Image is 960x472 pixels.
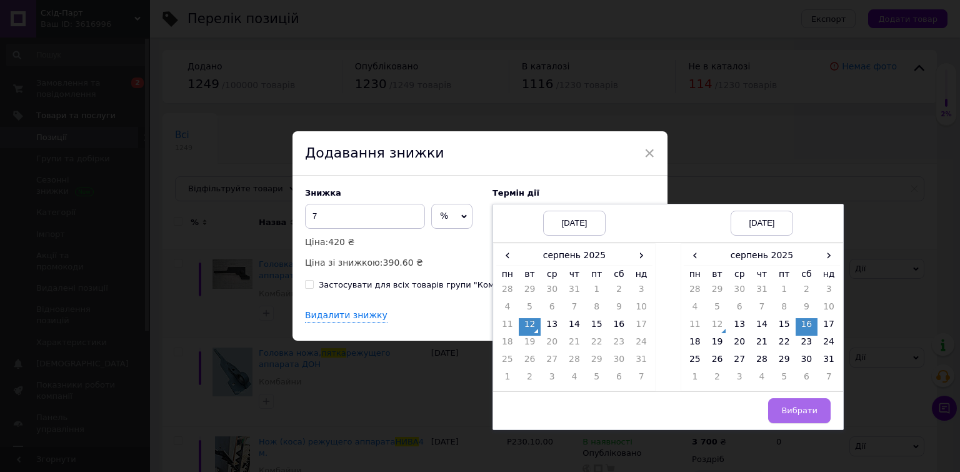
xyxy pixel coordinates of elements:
[773,371,796,388] td: 5
[751,318,773,336] td: 14
[706,283,729,301] td: 29
[305,188,341,198] span: Знижка
[796,301,818,318] td: 9
[817,371,840,388] td: 7
[728,283,751,301] td: 30
[563,283,586,301] td: 31
[630,336,652,353] td: 24
[543,211,606,236] div: [DATE]
[496,353,519,371] td: 25
[541,283,563,301] td: 30
[563,318,586,336] td: 14
[319,279,524,291] div: Застосувати для всіх товарів групи "Комбайни"
[706,336,729,353] td: 19
[541,265,563,283] th: ср
[608,283,631,301] td: 2
[630,318,652,336] td: 17
[644,143,655,164] span: ×
[768,398,831,423] button: Вибрати
[773,265,796,283] th: пт
[773,336,796,353] td: 22
[496,318,519,336] td: 11
[796,283,818,301] td: 2
[608,353,631,371] td: 30
[496,246,519,264] span: ‹
[383,258,423,268] span: 390.60 ₴
[728,371,751,388] td: 3
[706,246,818,265] th: серпень 2025
[728,265,751,283] th: ср
[773,318,796,336] td: 15
[541,301,563,318] td: 6
[773,301,796,318] td: 8
[541,336,563,353] td: 20
[305,309,387,323] div: Видалити знижку
[796,336,818,353] td: 23
[751,353,773,371] td: 28
[817,336,840,353] td: 24
[563,265,586,283] th: чт
[519,301,541,318] td: 5
[751,371,773,388] td: 4
[586,265,608,283] th: пт
[608,301,631,318] td: 9
[519,371,541,388] td: 2
[817,265,840,283] th: нд
[608,371,631,388] td: 6
[684,265,706,283] th: пн
[519,353,541,371] td: 26
[706,265,729,283] th: вт
[817,318,840,336] td: 17
[751,265,773,283] th: чт
[731,211,793,236] div: [DATE]
[817,283,840,301] td: 3
[519,336,541,353] td: 19
[586,283,608,301] td: 1
[751,283,773,301] td: 31
[706,301,729,318] td: 5
[630,371,652,388] td: 7
[706,353,729,371] td: 26
[519,246,631,265] th: серпень 2025
[630,353,652,371] td: 31
[496,301,519,318] td: 4
[817,246,840,264] span: ›
[630,301,652,318] td: 10
[305,235,480,249] p: Ціна:
[630,265,652,283] th: нд
[586,353,608,371] td: 29
[630,283,652,301] td: 3
[586,371,608,388] td: 5
[496,265,519,283] th: пн
[706,371,729,388] td: 2
[773,283,796,301] td: 1
[684,283,706,301] td: 28
[684,246,706,264] span: ‹
[728,318,751,336] td: 13
[541,318,563,336] td: 13
[519,318,541,336] td: 12
[751,336,773,353] td: 21
[817,353,840,371] td: 31
[608,318,631,336] td: 16
[684,353,706,371] td: 25
[817,301,840,318] td: 10
[586,301,608,318] td: 8
[519,265,541,283] th: вт
[796,265,818,283] th: сб
[586,318,608,336] td: 15
[796,371,818,388] td: 6
[796,318,818,336] td: 16
[608,336,631,353] td: 23
[496,371,519,388] td: 1
[496,283,519,301] td: 28
[796,353,818,371] td: 30
[519,283,541,301] td: 29
[781,406,817,415] span: Вибрати
[541,371,563,388] td: 3
[751,301,773,318] td: 7
[728,336,751,353] td: 20
[608,265,631,283] th: сб
[563,336,586,353] td: 21
[305,145,444,161] span: Додавання знижки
